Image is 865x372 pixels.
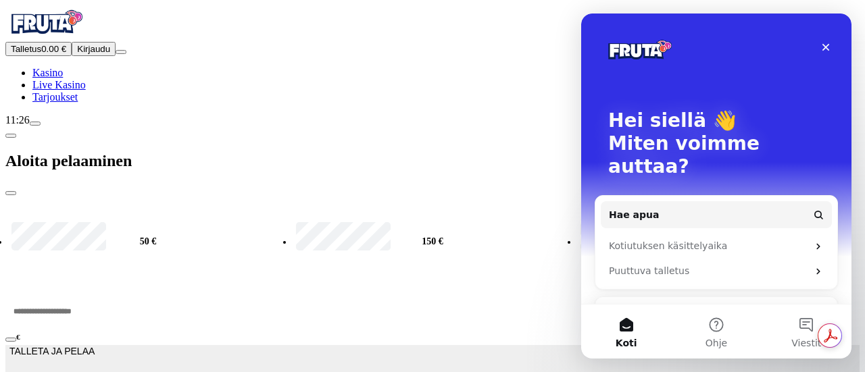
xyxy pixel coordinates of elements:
[32,79,86,90] span: Live Kasino
[32,91,78,103] a: gift-inverted iconTarjoukset
[32,79,86,90] a: poker-chip iconLive Kasino
[5,152,860,170] h2: Aloita pelaaminen
[5,114,30,126] span: 11:26
[32,67,63,78] a: diamond iconKasino
[5,338,16,342] button: eye icon
[77,44,110,54] span: Kirjaudu
[5,5,860,103] nav: Primary
[32,67,63,78] span: Kasino
[30,122,41,126] button: live-chat
[72,42,116,56] button: Kirjaudu
[11,44,41,54] span: Talletus
[116,50,126,54] button: menu
[5,42,72,56] button: Talletusplus icon0.00 €
[5,30,86,41] a: Fruta
[5,5,86,39] img: Fruta
[8,220,288,263] label: 50 €
[581,14,851,358] iframe: Intercom live chat
[577,220,857,263] label: 250 €
[32,91,78,103] span: Tarjoukset
[293,220,572,263] label: 150 €
[5,134,16,138] button: chevron-left icon
[16,333,20,341] span: €
[5,191,16,195] button: close
[41,44,66,54] span: 0.00 €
